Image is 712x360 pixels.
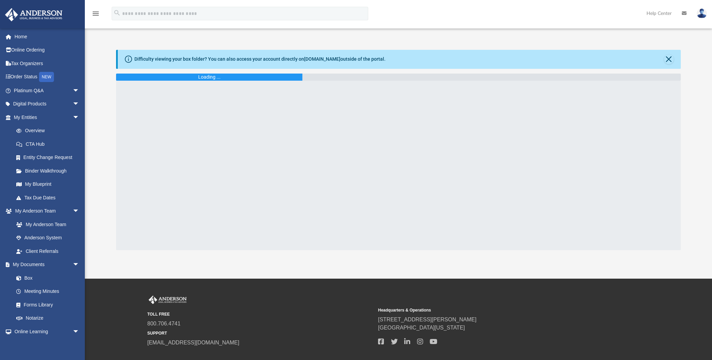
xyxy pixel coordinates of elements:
[5,111,90,124] a: My Entitiesarrow_drop_down
[73,204,86,218] span: arrow_drop_down
[134,56,386,63] div: Difficulty viewing your box folder? You can also access your account directly on outside of the p...
[378,325,465,331] a: [GEOGRAPHIC_DATA][US_STATE]
[5,57,90,70] a: Tax Organizers
[147,321,181,326] a: 800.706.4741
[73,111,86,124] span: arrow_drop_down
[5,204,86,218] a: My Anderson Teamarrow_drop_down
[10,285,86,298] a: Meeting Minutes
[664,55,674,64] button: Close
[3,8,64,21] img: Anderson Advisors Platinum Portal
[10,231,86,245] a: Anderson System
[198,74,221,81] div: Loading ...
[92,9,100,18] i: menu
[10,312,86,325] a: Notarize
[147,340,239,345] a: [EMAIL_ADDRESS][DOMAIN_NAME]
[147,311,373,317] small: TOLL FREE
[304,56,340,62] a: [DOMAIN_NAME]
[5,325,86,338] a: Online Learningarrow_drop_down
[147,296,188,304] img: Anderson Advisors Platinum Portal
[5,258,86,272] a: My Documentsarrow_drop_down
[10,137,90,151] a: CTA Hub
[5,70,90,84] a: Order StatusNEW
[10,298,83,312] a: Forms Library
[10,164,90,178] a: Binder Walkthrough
[10,218,83,231] a: My Anderson Team
[39,72,54,82] div: NEW
[10,124,90,138] a: Overview
[73,84,86,98] span: arrow_drop_down
[92,13,100,18] a: menu
[73,97,86,111] span: arrow_drop_down
[5,43,90,57] a: Online Ordering
[5,97,90,111] a: Digital Productsarrow_drop_down
[10,244,86,258] a: Client Referrals
[378,317,476,322] a: [STREET_ADDRESS][PERSON_NAME]
[697,8,707,18] img: User Pic
[5,30,90,43] a: Home
[113,9,121,17] i: search
[10,151,90,164] a: Entity Change Request
[10,271,83,285] a: Box
[10,191,90,204] a: Tax Due Dates
[5,84,90,97] a: Platinum Q&Aarrow_drop_down
[10,178,86,191] a: My Blueprint
[73,258,86,272] span: arrow_drop_down
[378,307,604,313] small: Headquarters & Operations
[73,325,86,339] span: arrow_drop_down
[147,330,373,336] small: SUPPORT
